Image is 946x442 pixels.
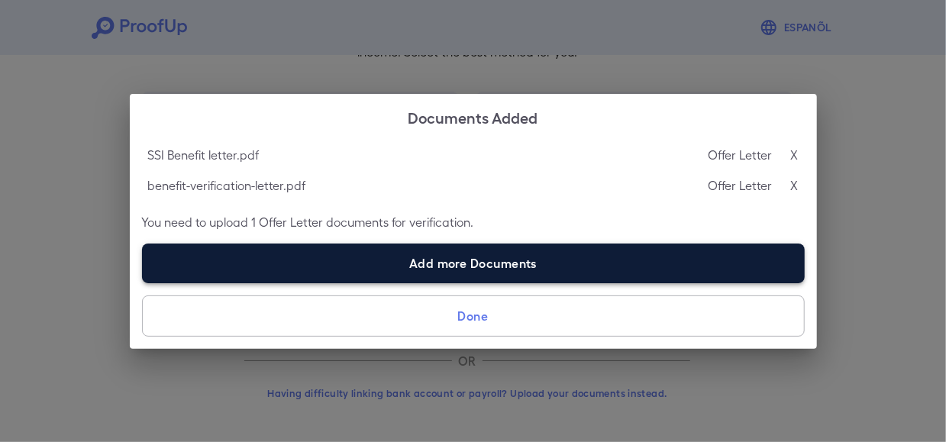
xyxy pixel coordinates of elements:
[148,176,306,195] p: benefit-verification-letter.pdf
[142,213,805,231] p: You need to upload 1 Offer Letter documents for verification.
[130,94,817,140] h2: Documents Added
[148,146,260,164] p: SSI Benefit letter.pdf
[709,176,773,195] p: Offer Letter
[791,176,799,195] p: X
[791,146,799,164] p: X
[142,295,805,337] button: Done
[709,146,773,164] p: Offer Letter
[142,244,805,283] label: Add more Documents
